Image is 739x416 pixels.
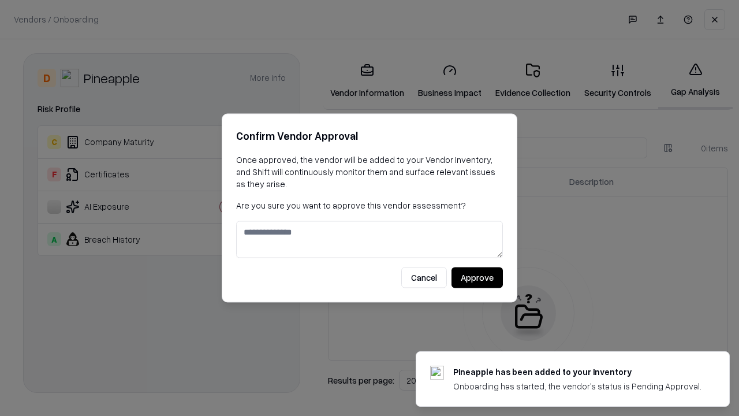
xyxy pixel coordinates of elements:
button: Approve [451,268,503,288]
p: Once approved, the vendor will be added to your Vendor Inventory, and Shift will continuously mon... [236,154,503,190]
img: pineappleenergy.com [430,366,444,380]
button: Cancel [401,268,447,288]
p: Are you sure you want to approve this vendor assessment? [236,199,503,211]
div: Onboarding has started, the vendor's status is Pending Approval. [453,380,701,392]
h2: Confirm Vendor Approval [236,128,503,144]
div: Pineapple has been added to your inventory [453,366,701,378]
